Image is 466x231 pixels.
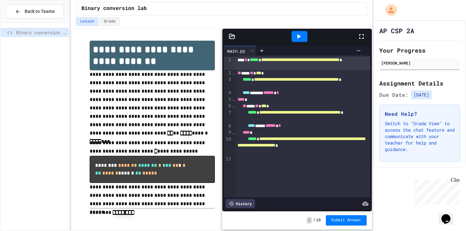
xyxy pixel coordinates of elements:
[385,110,455,118] h3: Need Help?
[6,5,64,18] button: Back to Teams
[224,123,232,129] div: 8
[232,70,235,75] span: Fold line
[224,136,232,156] div: 10
[226,199,255,208] div: History
[411,90,432,99] span: [DATE]
[316,218,321,223] span: 10
[232,103,235,108] span: Fold line
[379,3,399,17] div: My Account
[224,57,232,70] div: 1
[224,47,249,54] div: main.py
[224,76,232,90] div: 3
[379,46,460,55] h2: Your Progress
[379,79,460,88] h2: Assignment Details
[331,218,361,223] span: Submit Answer
[224,110,232,123] div: 7
[224,90,232,96] div: 4
[224,129,232,136] div: 9
[379,91,408,99] span: Due Date:
[313,218,315,223] span: /
[82,5,147,13] span: Binary conversion lab
[439,205,460,225] iframe: chat widget
[307,217,312,224] span: -
[224,156,232,162] div: 11
[381,60,458,66] div: [PERSON_NAME]
[224,70,232,76] div: 2
[3,3,45,41] div: Chat with us now!Close
[100,17,120,26] button: Grade
[385,120,455,153] p: Switch to "Grade View" to access the chat feature and communicate with your teacher for help and ...
[16,29,66,36] span: Binary conversion lab
[232,97,235,102] span: Fold line
[412,177,460,205] iframe: chat widget
[326,215,367,226] button: Submit Answer
[224,96,232,103] div: 5
[224,46,257,55] div: main.py
[224,103,232,109] div: 6
[232,130,235,135] span: Fold line
[379,26,414,35] h1: AP CSP 2A
[76,17,98,26] button: Lesson
[25,8,55,15] span: Back to Teams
